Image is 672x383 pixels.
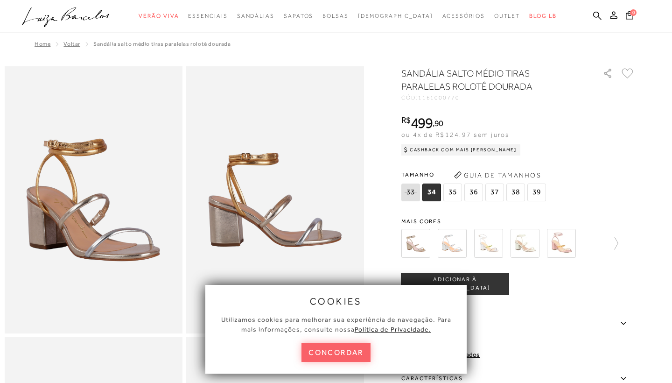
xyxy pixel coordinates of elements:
a: noSubCategoriesText [237,7,274,25]
span: 33 [401,184,420,201]
span: Outlet [494,13,520,19]
span: 39 [527,184,546,201]
a: BLOG LB [529,7,556,25]
span: Tamanho [401,168,548,182]
span: 36 [464,184,483,201]
a: noSubCategoriesText [358,7,433,25]
a: Política de Privacidade. [355,326,431,333]
span: Bolsas [322,13,349,19]
span: 38 [506,184,525,201]
div: Cashback com Mais [PERSON_NAME] [401,144,520,156]
span: 0 [630,9,637,16]
span: 37 [485,184,504,201]
img: SANDÁLIA DE SALTO MÉDIO EM METALIZADO PRATA MULTICOR [474,229,503,258]
img: SANDÁLIA DE SALTO BLOCO MÉDIO EM METALIZADO DOURADO DE TIRAS FINAS [401,229,430,258]
span: BLOG LB [529,13,556,19]
span: [DEMOGRAPHIC_DATA] [358,13,433,19]
button: 0 [623,10,636,23]
span: Verão Viva [139,13,179,19]
span: 499 [411,114,433,131]
label: Descrição [401,310,635,337]
img: SANDÁLIA DE SALTO MÉDIO EM VERNIZ OFF WHITE [511,229,539,258]
button: concordar [301,343,371,362]
a: noSubCategoriesText [139,7,179,25]
span: Utilizamos cookies para melhorar sua experiência de navegação. Para mais informações, consulte nossa [221,316,451,333]
span: Mais cores [401,219,635,224]
span: Sandálias [237,13,274,19]
a: noSubCategoriesText [494,7,520,25]
a: noSubCategoriesText [442,7,485,25]
span: 35 [443,184,462,201]
img: SANDÁLIA SALTO MÉDIO ROSÉ [547,229,576,258]
span: 34 [422,184,441,201]
a: Home [35,41,50,47]
span: 1161000770 [418,94,460,101]
span: SANDÁLIA SALTO MÉDIO TIRAS PARALELAS ROLOTÊ DOURADA [93,41,231,47]
span: Acessórios [442,13,485,19]
span: 90 [434,118,443,128]
button: ADICIONAR À [GEOGRAPHIC_DATA] [401,273,509,295]
a: noSubCategoriesText [322,7,349,25]
i: , [433,119,443,128]
span: ou 4x de R$124,97 sem juros [401,131,509,138]
i: R$ [401,116,411,124]
div: CÓD: [401,95,588,100]
a: noSubCategoriesText [188,7,227,25]
a: noSubCategoriesText [284,7,313,25]
img: image [5,66,182,333]
a: Voltar [63,41,80,47]
span: cookies [310,296,362,306]
img: image [186,66,364,333]
span: Essenciais [188,13,227,19]
h1: SANDÁLIA SALTO MÉDIO TIRAS PARALELAS ROLOTÊ DOURADA [401,67,576,93]
span: Sapatos [284,13,313,19]
button: Guia de Tamanhos [451,168,544,183]
img: SANDÁLIA DE SALTO BLOCO MÉDIO EM METALIZADO PRATA DE TIRAS FINAS [438,229,467,258]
